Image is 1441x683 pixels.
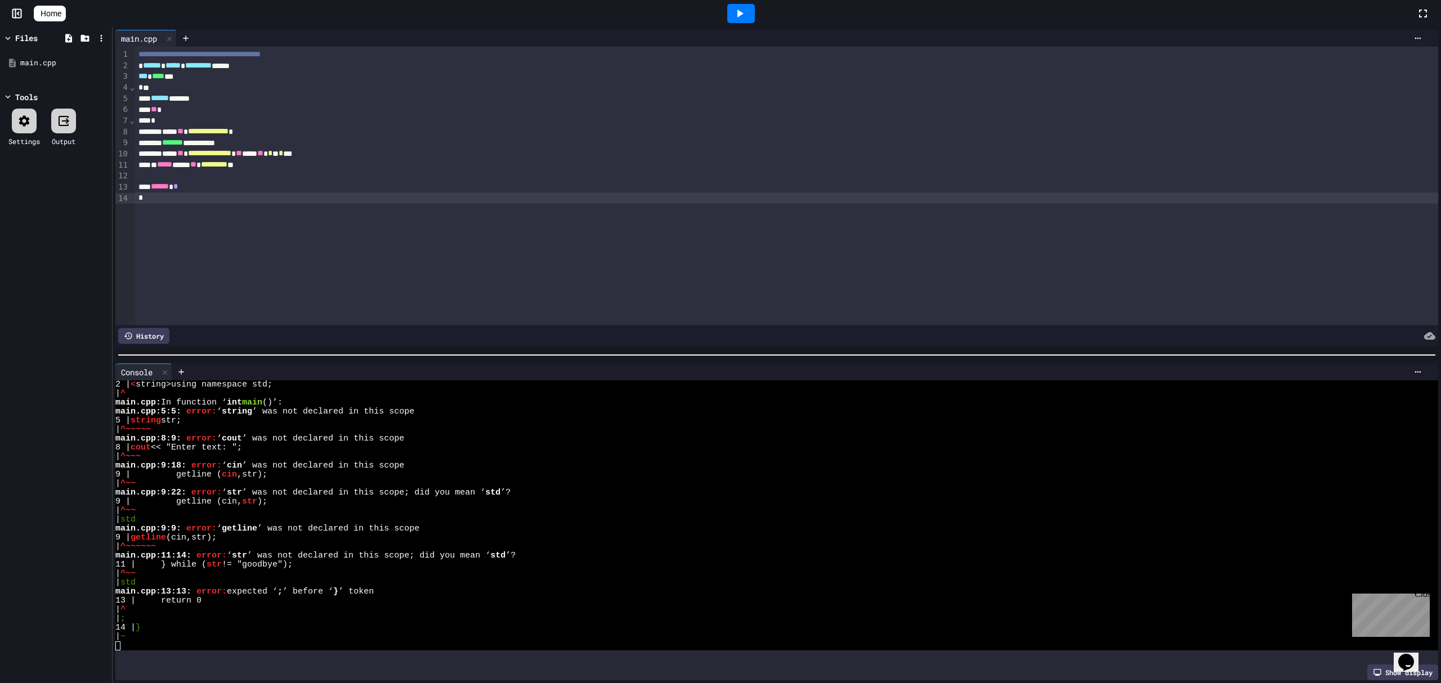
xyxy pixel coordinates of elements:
span: << "Enter text: "; [151,443,242,452]
span: error: [196,551,227,560]
span: ^~~ [120,479,136,488]
span: < [131,380,136,389]
span: ’? [500,488,511,497]
span: | [115,479,120,488]
span: ‘ [222,461,227,470]
span: error: [191,488,222,497]
span: Fold line [129,116,135,125]
span: ^ [120,389,126,398]
span: | [115,542,120,551]
span: ’ was not declared in this scope [242,461,404,470]
span: main.cpp:8:9: [115,434,181,443]
iframe: chat widget [1394,638,1430,672]
span: str [207,560,222,569]
span: error: [191,461,222,470]
span: ’ was not declared in this scope [257,524,419,533]
span: 14 | [115,623,136,632]
span: (cin,str); [166,533,217,542]
div: 1 [115,49,129,60]
span: 9 | getline ( [115,470,222,479]
span: error: [196,587,227,596]
span: main.cpp: [115,398,161,407]
span: str [232,551,247,560]
span: error: [186,524,217,533]
span: ’ token [338,587,374,596]
span: ; [120,614,126,623]
span: | [115,425,120,434]
span: | [115,569,120,578]
span: In function ‘ [161,398,227,407]
div: 11 [115,160,129,171]
span: str [242,497,257,506]
span: str; [161,416,181,425]
span: main.cpp:5:5: [115,407,181,416]
span: ,str); [237,470,267,479]
span: 8 | [115,443,131,452]
span: getline [131,533,166,542]
div: main.cpp [115,33,163,44]
div: Output [52,136,75,146]
div: Console [115,366,158,378]
span: | [115,605,120,614]
span: ^~~ [120,569,136,578]
span: str [227,488,242,497]
span: 9 | getline (cin, [115,497,242,506]
div: 7 [115,115,129,127]
div: 2 [115,60,129,71]
span: ^~~~~~ [120,425,151,434]
span: | [115,515,120,524]
span: Home [41,8,61,19]
span: } [333,587,338,596]
span: std [120,578,136,587]
span: getline [222,524,257,533]
span: cout [222,434,242,443]
span: 2 | [115,380,131,389]
div: main.cpp [20,57,108,69]
span: std [490,551,505,560]
div: 5 [115,93,129,105]
span: | [115,632,120,641]
div: History [118,328,169,344]
span: ); [257,497,267,506]
span: main.cpp:9:9: [115,524,181,533]
span: main.cpp:9:22: [115,488,186,497]
span: | [115,506,120,515]
div: 12 [115,170,129,182]
div: Files [15,32,38,44]
div: 6 [115,104,129,115]
span: 5 | [115,416,131,425]
span: 9 | [115,533,131,542]
span: std [120,515,136,524]
span: | [115,614,120,623]
iframe: chat widget [1348,589,1430,637]
div: 10 [115,149,129,160]
div: Chat with us now!Close [5,5,78,71]
span: 13 | return 0 [115,596,202,605]
span: ‘ [217,524,222,533]
div: 9 [115,137,129,149]
div: main.cpp [115,30,177,47]
span: ^~~ [120,506,136,515]
span: error: [186,434,217,443]
span: string>using namespace std; [136,380,272,389]
span: string [131,416,161,425]
span: main.cpp:9:18: [115,461,186,470]
span: ~ [120,632,126,641]
span: ‘ [217,407,222,416]
a: Home [34,6,66,21]
div: Console [115,363,172,380]
span: | [115,452,120,461]
span: main.cpp:11:14: [115,551,191,560]
span: ()’: [262,398,283,407]
span: cin [227,461,242,470]
span: ‘ [222,488,227,497]
div: 13 [115,182,129,193]
span: main [242,398,262,407]
span: ’ was not declared in this scope; did you mean ‘ [247,551,490,560]
span: ; [278,587,283,596]
span: ^ [120,605,126,614]
span: Fold line [129,83,135,92]
span: | [115,578,120,587]
span: int [227,398,242,407]
span: | [115,389,120,398]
